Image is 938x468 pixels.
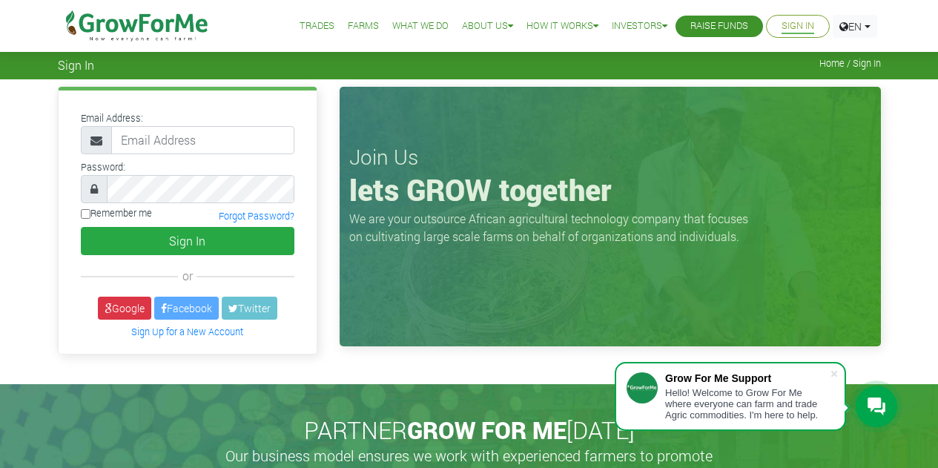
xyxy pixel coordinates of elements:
span: GROW FOR ME [407,414,567,446]
span: Sign In [58,58,94,72]
div: or [81,267,294,285]
a: Farms [348,19,379,34]
a: Google [98,297,151,320]
a: What We Do [392,19,449,34]
label: Password: [81,160,125,174]
h2: PARTNER [DATE] [64,416,875,444]
label: Remember me [81,206,152,220]
a: Trades [300,19,334,34]
a: Sign In [782,19,814,34]
span: Home / Sign In [819,58,881,69]
a: Raise Funds [690,19,748,34]
h3: Join Us [349,145,871,170]
label: Email Address: [81,111,143,125]
h1: lets GROW together [349,172,871,208]
a: How it Works [526,19,598,34]
a: EN [833,15,877,38]
a: About Us [462,19,513,34]
button: Sign In [81,227,294,255]
a: Investors [612,19,667,34]
a: Sign Up for a New Account [131,326,243,337]
input: Remember me [81,209,90,219]
p: We are your outsource African agricultural technology company that focuses on cultivating large s... [349,210,757,245]
input: Email Address [111,126,294,154]
div: Grow For Me Support [665,372,830,384]
a: Forgot Password? [219,210,294,222]
div: Hello! Welcome to Grow For Me where everyone can farm and trade Agric commodities. I'm here to help. [665,387,830,421]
